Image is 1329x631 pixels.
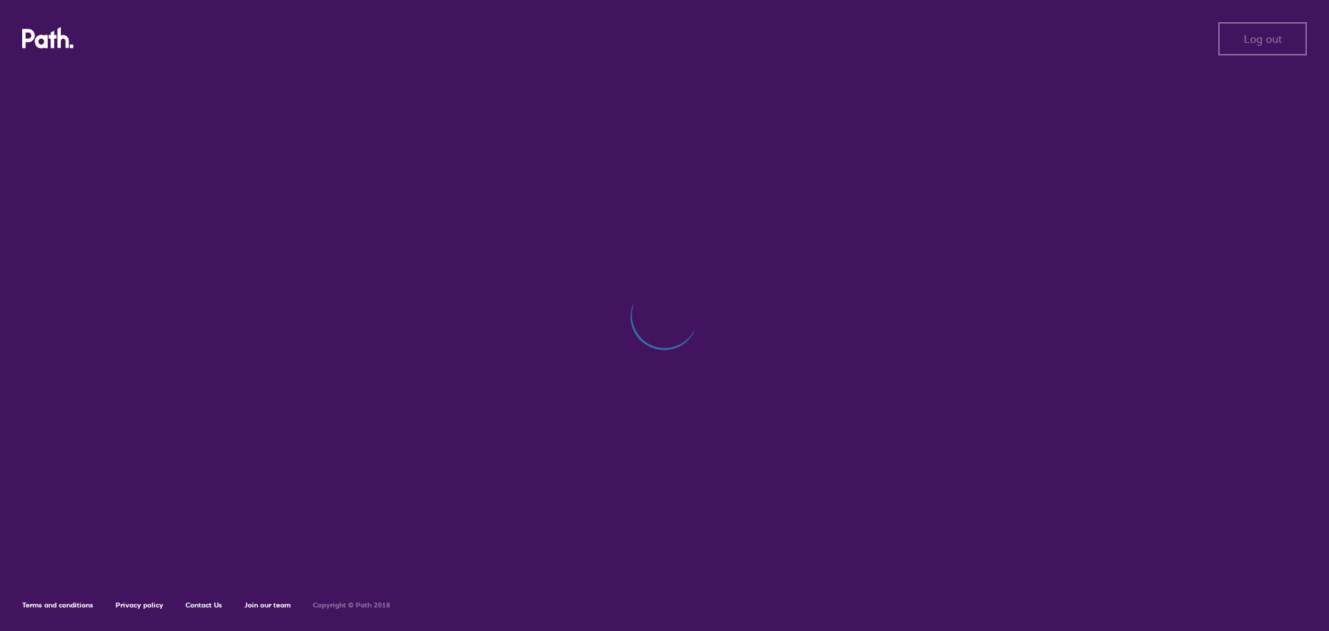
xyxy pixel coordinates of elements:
[186,601,222,610] a: Contact Us
[116,601,163,610] a: Privacy policy
[1244,33,1282,45] span: Log out
[244,601,291,610] a: Join our team
[313,601,390,610] h6: Copyright © Path 2018
[1218,22,1307,55] button: Log out
[22,601,93,610] a: Terms and conditions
